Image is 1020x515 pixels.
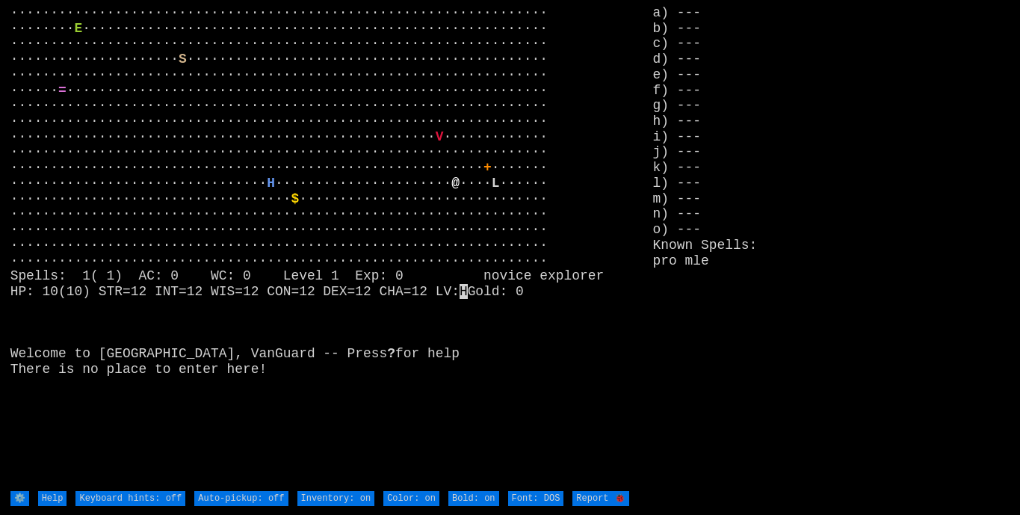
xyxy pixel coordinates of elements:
[383,491,439,507] input: Color: on
[483,160,492,175] font: +
[75,491,185,507] input: Keyboard hints: off
[572,491,628,507] input: Report 🐞
[436,129,444,144] font: V
[10,491,29,507] input: ⚙️
[267,176,275,191] font: H
[508,491,564,507] input: Font: DOS
[58,83,67,98] font: =
[10,5,653,490] larn: ··································································· ········ ····················...
[297,491,375,507] input: Inventory: on
[492,176,500,191] font: L
[194,491,288,507] input: Auto-pickup: off
[75,21,83,36] font: E
[460,284,468,299] mark: H
[291,191,299,206] font: $
[653,5,1010,490] stats: a) --- b) --- c) --- d) --- e) --- f) --- g) --- h) --- i) --- j) --- k) --- l) --- m) --- n) ---...
[448,491,499,507] input: Bold: on
[179,52,187,67] font: S
[38,491,67,507] input: Help
[387,346,395,361] b: ?
[451,176,460,191] font: @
